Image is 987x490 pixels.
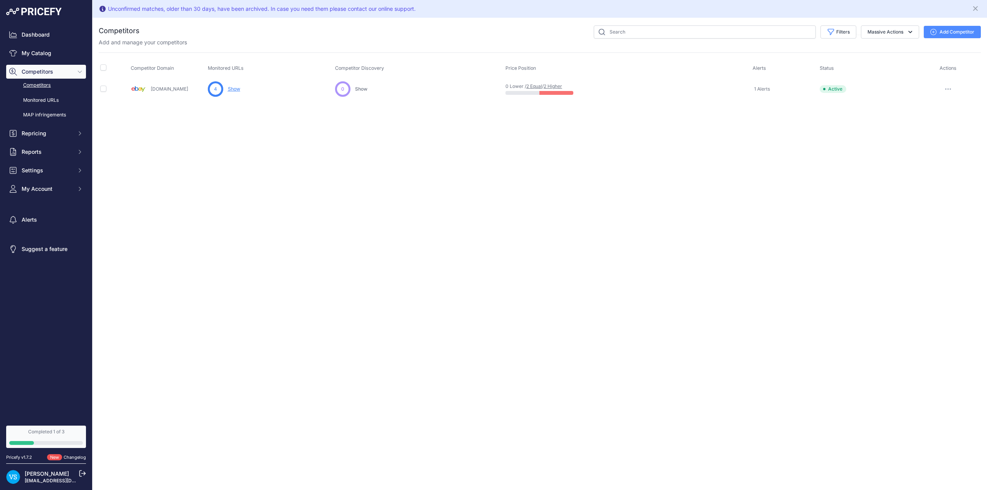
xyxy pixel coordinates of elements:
[22,185,72,193] span: My Account
[820,85,846,93] span: Active
[6,163,86,177] button: Settings
[6,126,86,140] button: Repricing
[6,145,86,159] button: Reports
[594,25,816,39] input: Search
[22,148,72,156] span: Reports
[108,5,416,13] div: Unconfirmed matches, older than 30 days, have been archived. In case you need them please contact...
[6,65,86,79] button: Competitors
[228,86,240,92] a: Show
[6,213,86,227] a: Alerts
[544,83,562,89] a: 2 Higher
[25,470,69,477] a: [PERSON_NAME]
[208,65,244,71] span: Monitored URLs
[355,86,367,92] span: Show
[99,25,140,36] h2: Competitors
[9,429,83,435] div: Completed 1 of 3
[753,85,770,93] a: 1 Alerts
[861,25,919,39] button: Massive Actions
[64,455,86,460] a: Changelog
[25,478,105,483] a: [EMAIL_ADDRESS][DOMAIN_NAME]
[972,3,981,12] button: Close
[99,39,187,46] p: Add and manage your competitors
[6,79,86,92] a: Competitors
[47,454,62,461] span: New
[753,65,766,71] span: Alerts
[6,454,32,461] div: Pricefy v1.7.2
[924,26,981,38] button: Add Competitor
[754,86,770,92] span: 1 Alerts
[6,28,86,416] nav: Sidebar
[6,242,86,256] a: Suggest a feature
[335,65,384,71] span: Competitor Discovery
[151,86,188,92] a: [DOMAIN_NAME]
[820,65,834,71] span: Status
[940,65,957,71] span: Actions
[22,167,72,174] span: Settings
[22,130,72,137] span: Repricing
[341,86,344,93] span: 0
[22,68,72,76] span: Competitors
[131,65,174,71] span: Competitor Domain
[6,94,86,107] a: Monitored URLs
[214,86,217,93] span: 4
[6,46,86,60] a: My Catalog
[6,8,62,15] img: Pricefy Logo
[505,83,555,89] p: 0 Lower / /
[6,28,86,42] a: Dashboard
[526,83,542,89] a: 2 Equal
[6,426,86,448] a: Completed 1 of 3
[820,25,856,39] button: Filters
[505,65,536,71] span: Price Position
[6,108,86,122] a: MAP infringements
[6,182,86,196] button: My Account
